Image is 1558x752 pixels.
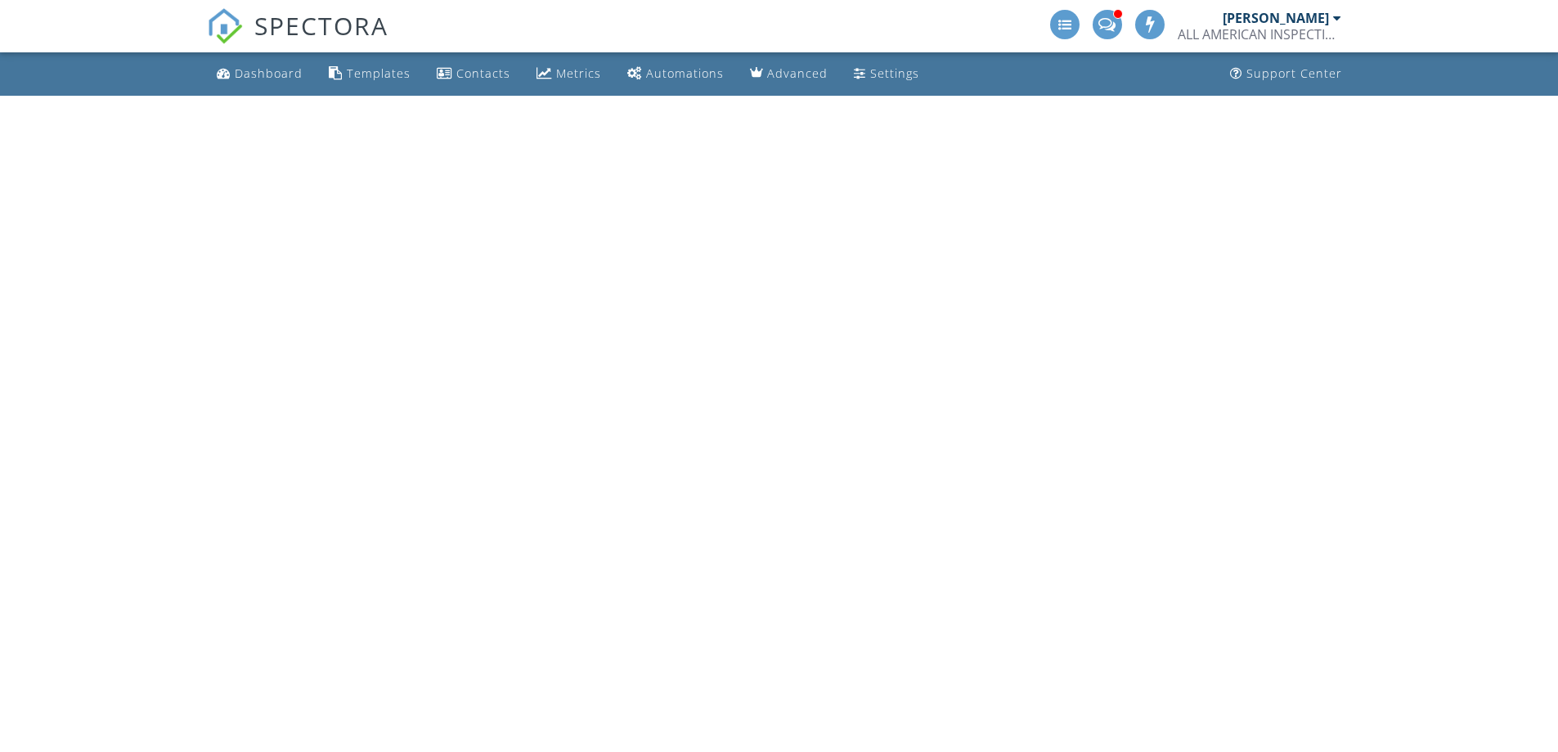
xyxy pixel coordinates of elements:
[1224,59,1349,89] a: Support Center
[254,8,388,43] span: SPECTORA
[646,65,724,81] div: Automations
[621,59,730,89] a: Automations (Advanced)
[210,59,309,89] a: Dashboard
[743,59,834,89] a: Advanced
[530,59,608,89] a: Metrics
[767,65,828,81] div: Advanced
[235,65,303,81] div: Dashboard
[1178,26,1341,43] div: ALL AMERICAN INSPECTION SERVICES
[847,59,926,89] a: Settings
[456,65,510,81] div: Contacts
[347,65,411,81] div: Templates
[322,59,417,89] a: Templates
[870,65,919,81] div: Settings
[556,65,601,81] div: Metrics
[1246,65,1342,81] div: Support Center
[207,8,243,44] img: The Best Home Inspection Software - Spectora
[1223,10,1329,26] div: [PERSON_NAME]
[207,22,388,56] a: SPECTORA
[430,59,517,89] a: Contacts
